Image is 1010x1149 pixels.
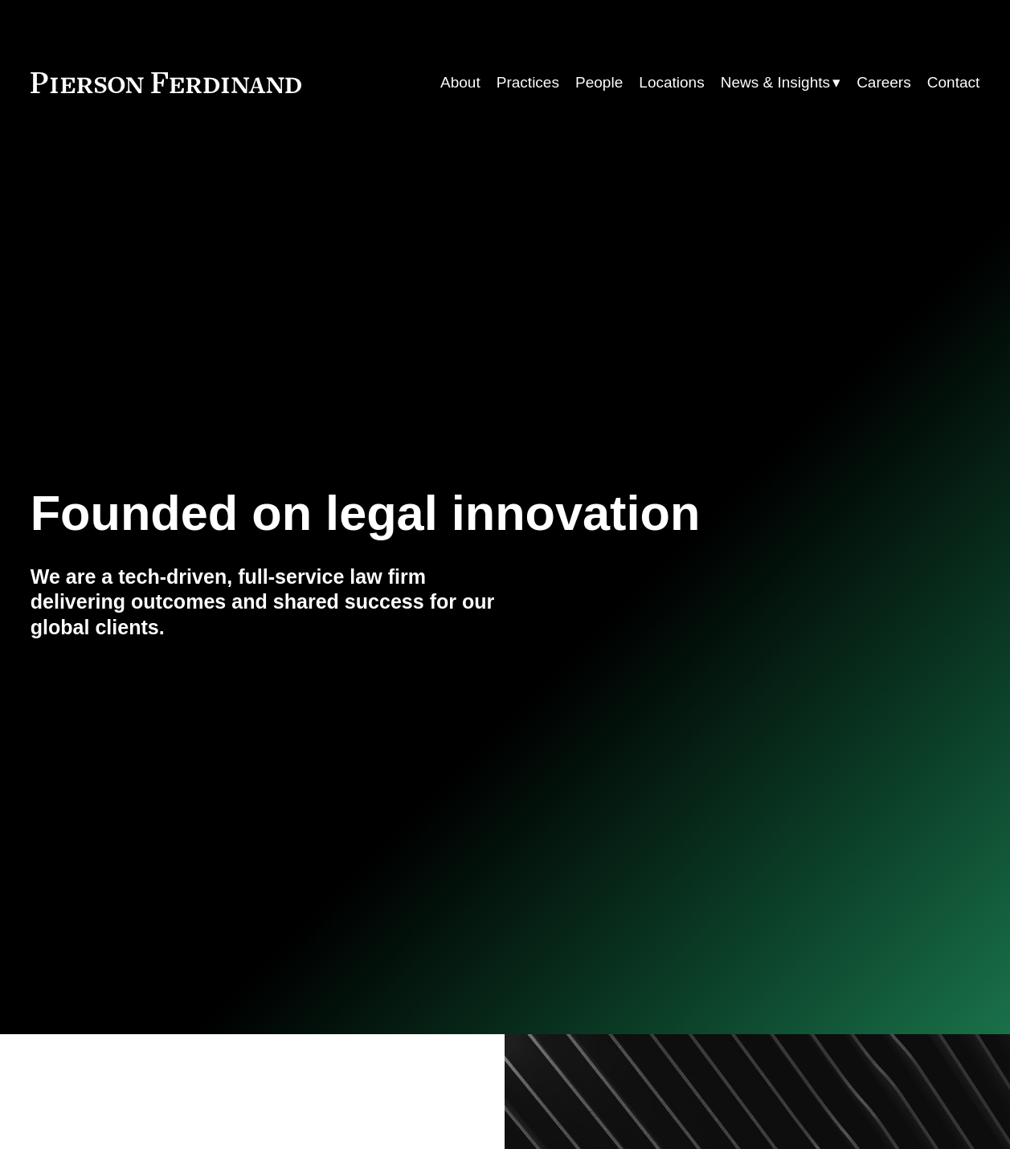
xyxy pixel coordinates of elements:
a: Locations [639,67,704,98]
span: News & Insights [721,69,830,96]
h4: We are a tech-driven, full-service law firm delivering outcomes and shared success for our global... [31,564,505,641]
a: About [440,67,480,98]
h1: Founded on legal innovation [31,485,822,541]
a: Careers [857,67,911,98]
a: folder dropdown [721,67,840,98]
a: People [575,67,623,98]
a: Contact [927,67,979,98]
a: Practices [497,67,559,98]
